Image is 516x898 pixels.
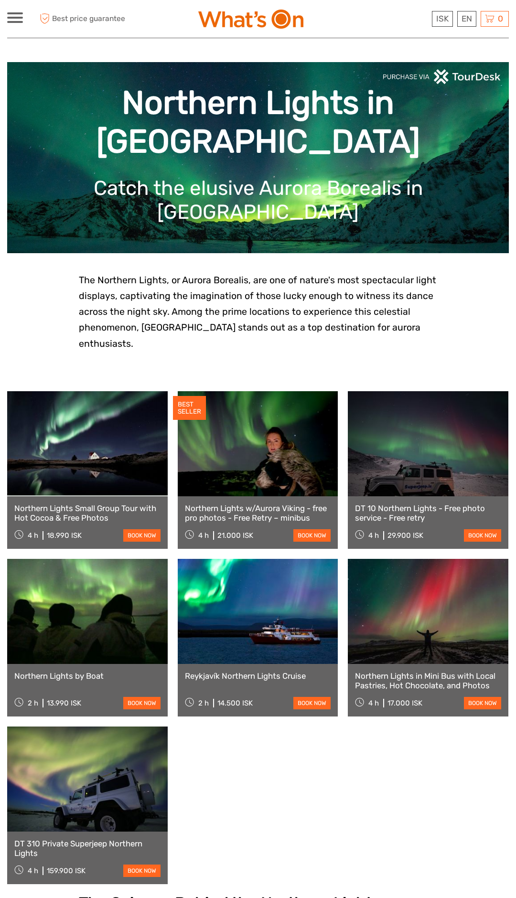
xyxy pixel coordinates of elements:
a: DT 10 Northern Lights - Free photo service - Free retry [355,503,501,523]
span: 4 h [368,531,379,540]
div: EN [457,11,476,27]
a: DT 310 Private Superjeep Northern Lights [14,839,161,858]
span: 0 [496,14,505,23]
a: book now [123,865,161,877]
a: Reykjavík Northern Lights Cruise [185,671,331,681]
span: 2 h [198,699,209,707]
span: Best price guarantee [37,11,133,27]
span: ISK [436,14,449,23]
a: book now [293,529,331,542]
a: book now [123,697,161,709]
a: book now [464,529,501,542]
a: Northern Lights in Mini Bus with Local Pastries, Hot Chocolate, and Photos [355,671,501,691]
span: The Northern Lights, or Aurora Borealis, are one of nature's most spectacular light displays, cap... [79,275,436,349]
div: 13.990 ISK [47,699,81,707]
div: 159.900 ISK [47,866,86,875]
div: 17.000 ISK [387,699,422,707]
span: 2 h [28,699,38,707]
a: book now [464,697,501,709]
span: 4 h [198,531,209,540]
h1: Catch the elusive Aurora Borealis in [GEOGRAPHIC_DATA] [21,176,494,224]
div: 21.000 ISK [217,531,253,540]
img: PurchaseViaTourDeskwhite.png [382,69,502,84]
img: What's On [198,10,303,29]
a: Northern Lights w/Aurora Viking - free pro photos - Free Retry – minibus [185,503,331,523]
span: 4 h [28,531,38,540]
div: 29.900 ISK [387,531,423,540]
span: 4 h [28,866,38,875]
a: Northern Lights Small Group Tour with Hot Cocoa & Free Photos [14,503,161,523]
a: book now [123,529,161,542]
a: book now [293,697,331,709]
h1: Northern Lights in [GEOGRAPHIC_DATA] [21,84,494,161]
div: 14.500 ISK [217,699,253,707]
a: Northern Lights by Boat [14,671,161,681]
span: 4 h [368,699,379,707]
div: 18.990 ISK [47,531,82,540]
div: BEST SELLER [173,396,206,420]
